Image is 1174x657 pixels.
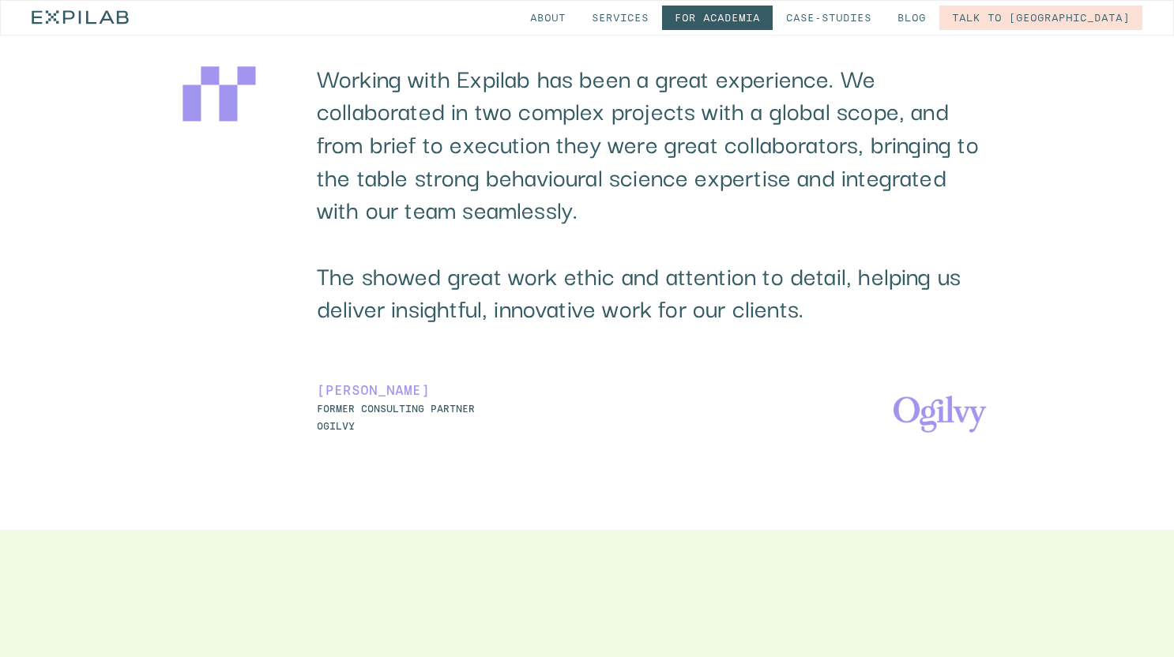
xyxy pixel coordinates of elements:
p: [PERSON_NAME] [317,385,430,397]
a: for Academia [662,6,773,30]
a: Case-studies [773,6,884,30]
a: Blog [885,6,939,30]
a: About [517,6,578,30]
p: Ogilvy [317,421,355,432]
p: Former Consulting Partner [317,404,475,415]
a: home [32,1,130,35]
p: Working with Expilab has been a great experience. We collaborated in two complex projects with a ... [317,61,992,325]
a: Services [579,6,661,30]
a: Talk to [GEOGRAPHIC_DATA] [939,6,1142,30]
